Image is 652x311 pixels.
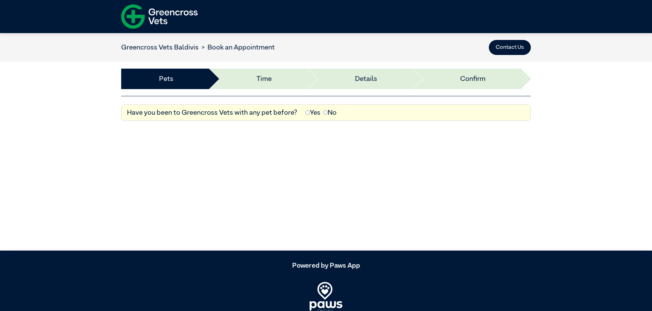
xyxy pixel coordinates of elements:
[121,261,531,270] h5: Powered by Paws App
[489,40,531,55] button: Contact Us
[121,44,199,51] a: Greencross Vets Baldivis
[121,2,198,31] img: f-logo
[159,74,173,84] a: Pets
[199,42,275,53] li: Book an Appointment
[121,42,275,53] nav: breadcrumb
[127,108,297,118] label: Have you been to Greencross Vets with any pet before?
[323,108,337,118] label: No
[306,110,310,115] input: Yes
[323,110,328,115] input: No
[306,108,321,118] label: Yes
